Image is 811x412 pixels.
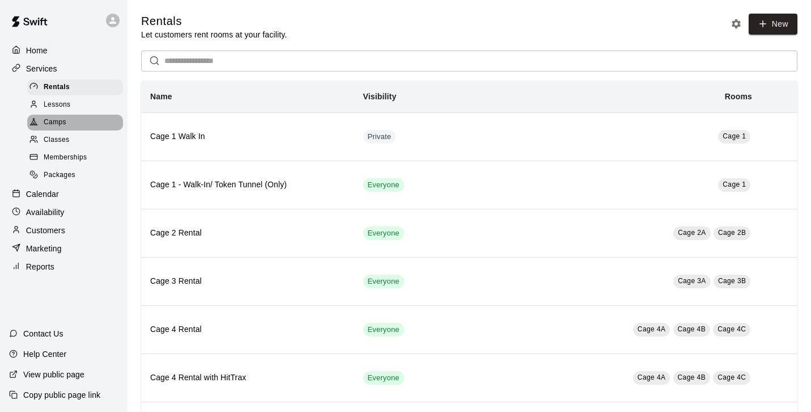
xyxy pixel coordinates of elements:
[23,389,100,401] p: Copy public page link
[44,152,87,163] span: Memberships
[44,134,69,146] span: Classes
[27,79,123,95] div: Rentals
[141,29,287,40] p: Let customers rent rooms at your facility.
[9,222,118,239] a: Customers
[44,82,70,93] span: Rentals
[363,373,404,384] span: Everyone
[363,323,404,337] div: This service is visible to all of your customers
[363,275,404,288] div: This service is visible to all of your customers
[26,243,62,254] p: Marketing
[27,115,123,131] div: Camps
[9,42,118,59] a: Home
[723,132,746,140] span: Cage 1
[150,131,345,143] h6: Cage 1 Walk In
[44,117,66,128] span: Camps
[150,323,345,336] h6: Cage 4 Rental
[718,229,746,237] span: Cage 2B
[638,325,666,333] span: Cage 4A
[27,167,123,183] div: Packages
[723,180,746,188] span: Cage 1
[26,63,57,74] p: Services
[150,92,172,101] b: Name
[27,96,128,113] a: Lessons
[27,149,128,167] a: Memberships
[638,373,666,381] span: Cage 4A
[718,277,746,285] span: Cage 3B
[150,275,345,288] h6: Cage 3 Rental
[23,348,66,360] p: Help Center
[27,132,123,148] div: Classes
[150,227,345,239] h6: Cage 2 Rental
[26,225,65,236] p: Customers
[27,97,123,113] div: Lessons
[150,372,345,384] h6: Cage 4 Rental with HitTrax
[141,14,287,29] h5: Rentals
[678,277,706,285] span: Cage 3A
[23,369,84,380] p: View public page
[728,15,745,32] button: Rental settings
[27,114,128,132] a: Camps
[23,328,63,339] p: Contact Us
[717,325,746,333] span: Cage 4C
[725,92,752,101] b: Rooms
[44,99,71,111] span: Lessons
[26,188,59,200] p: Calendar
[363,371,404,385] div: This service is visible to all of your customers
[363,130,396,144] div: This service is hidden, and can only be accessed via a direct link
[27,150,123,166] div: Memberships
[27,167,128,184] a: Packages
[678,373,706,381] span: Cage 4B
[363,132,396,142] span: Private
[9,204,118,221] a: Availability
[27,132,128,149] a: Classes
[363,276,404,287] span: Everyone
[26,45,48,56] p: Home
[678,325,706,333] span: Cage 4B
[26,261,54,272] p: Reports
[27,78,128,96] a: Rentals
[363,325,404,335] span: Everyone
[363,178,404,192] div: This service is visible to all of your customers
[9,258,118,275] a: Reports
[44,170,75,181] span: Packages
[9,240,118,257] a: Marketing
[9,186,118,203] a: Calendar
[150,179,345,191] h6: Cage 1 - Walk-In/ Token Tunnel (Only)
[9,60,118,77] a: Services
[749,14,797,35] a: New
[363,92,397,101] b: Visibility
[363,226,404,240] div: This service is visible to all of your customers
[717,373,746,381] span: Cage 4C
[26,207,65,218] p: Availability
[363,228,404,239] span: Everyone
[363,180,404,191] span: Everyone
[678,229,706,237] span: Cage 2A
